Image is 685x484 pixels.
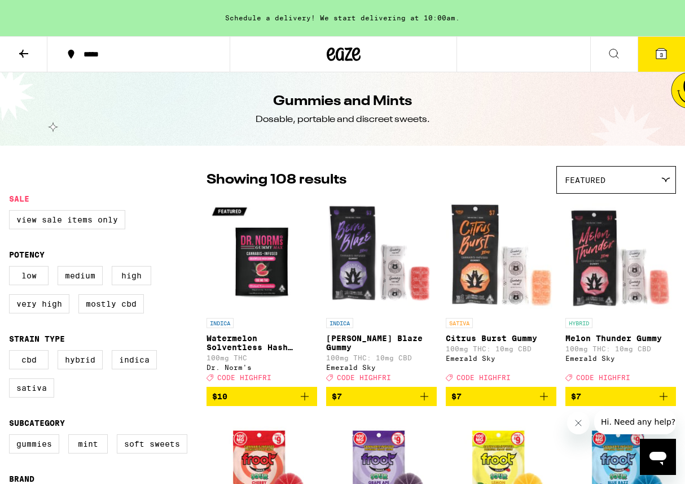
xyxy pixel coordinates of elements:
[446,355,556,362] div: Emerald Sky
[326,364,437,371] div: Emerald Sky
[58,266,103,285] label: Medium
[326,334,437,352] p: [PERSON_NAME] Blaze Gummy
[332,392,342,401] span: $7
[565,355,676,362] div: Emerald Sky
[446,318,473,328] p: SATIVA
[58,350,103,369] label: Hybrid
[9,434,59,454] label: Gummies
[9,350,49,369] label: CBD
[207,387,317,406] button: Add to bag
[207,171,346,190] p: Showing 108 results
[9,334,65,343] legend: Strain Type
[9,266,49,285] label: Low
[660,51,663,58] span: 3
[207,199,317,312] img: Dr. Norm's - Watermelon Solventless Hash Gummy
[565,345,676,352] p: 100mg THC: 10mg CBD
[326,354,437,361] p: 100mg THC: 10mg CBD
[571,392,581,401] span: $7
[9,418,65,428] legend: Subcategory
[640,439,676,475] iframe: Button to launch messaging window
[273,92,412,111] h1: Gummies and Mints
[207,334,317,352] p: Watermelon Solventless Hash Gummy
[9,210,125,229] label: View Sale Items Only
[207,364,317,371] div: Dr. Norm's
[565,199,676,387] a: Open page for Melon Thunder Gummy from Emerald Sky
[451,392,462,401] span: $7
[446,199,556,312] img: Emerald Sky - Citrus Burst Gummy
[326,199,437,312] img: Emerald Sky - Berry Blaze Gummy
[456,374,511,381] span: CODE HIGHFRI
[117,434,187,454] label: Soft Sweets
[9,474,34,483] legend: Brand
[565,387,676,406] button: Add to bag
[565,334,676,343] p: Melon Thunder Gummy
[446,334,556,343] p: Citrus Burst Gummy
[207,318,234,328] p: INDICA
[212,392,227,401] span: $10
[638,37,685,72] button: 3
[112,350,157,369] label: Indica
[446,345,556,352] p: 100mg THC: 10mg CBD
[326,387,437,406] button: Add to bag
[567,412,590,434] iframe: Close message
[68,434,108,454] label: Mint
[112,266,151,285] label: High
[78,294,144,313] label: Mostly CBD
[9,294,69,313] label: Very High
[326,199,437,387] a: Open page for Berry Blaze Gummy from Emerald Sky
[217,374,271,381] span: CODE HIGHFRI
[207,199,317,387] a: Open page for Watermelon Solventless Hash Gummy from Dr. Norm's
[446,199,556,387] a: Open page for Citrus Burst Gummy from Emerald Sky
[446,387,556,406] button: Add to bag
[565,318,592,328] p: HYBRID
[9,194,29,203] legend: Sale
[326,318,353,328] p: INDICA
[565,176,605,185] span: Featured
[565,199,676,312] img: Emerald Sky - Melon Thunder Gummy
[9,250,45,259] legend: Potency
[576,374,630,381] span: CODE HIGHFRI
[9,378,54,398] label: Sativa
[594,409,676,434] iframe: Message from company
[256,114,430,126] div: Dosable, portable and discreet sweets.
[337,374,391,381] span: CODE HIGHFRI
[207,354,317,361] p: 100mg THC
